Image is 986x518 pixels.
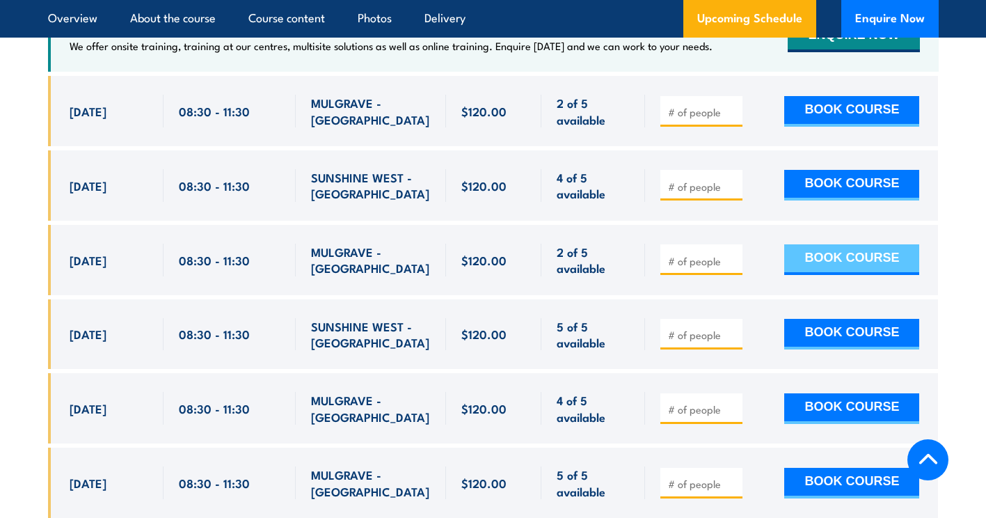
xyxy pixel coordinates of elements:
input: # of people [668,402,738,416]
span: $120.00 [461,178,507,194]
span: 4 of 5 available [557,169,630,202]
span: 08:30 - 11:30 [179,252,250,268]
span: MULGRAVE - [GEOGRAPHIC_DATA] [311,466,431,499]
span: $120.00 [461,400,507,416]
span: [DATE] [70,178,106,194]
input: # of people [668,328,738,342]
span: 08:30 - 11:30 [179,475,250,491]
p: We offer onsite training, training at our centres, multisite solutions as well as online training... [70,39,713,53]
span: [DATE] [70,103,106,119]
span: 08:30 - 11:30 [179,178,250,194]
span: 5 of 5 available [557,466,630,499]
span: MULGRAVE - [GEOGRAPHIC_DATA] [311,392,431,425]
button: BOOK COURSE [784,244,919,275]
span: [DATE] [70,400,106,416]
button: BOOK COURSE [784,393,919,424]
span: $120.00 [461,252,507,268]
span: [DATE] [70,252,106,268]
input: # of people [668,180,738,194]
span: $120.00 [461,475,507,491]
span: SUNSHINE WEST - [GEOGRAPHIC_DATA] [311,169,431,202]
input: # of people [668,477,738,491]
span: 2 of 5 available [557,95,630,127]
button: BOOK COURSE [784,96,919,127]
span: 08:30 - 11:30 [179,400,250,416]
span: 2 of 5 available [557,244,630,276]
span: 08:30 - 11:30 [179,326,250,342]
span: MULGRAVE - [GEOGRAPHIC_DATA] [311,244,431,276]
span: [DATE] [70,475,106,491]
span: 5 of 5 available [557,318,630,351]
span: [DATE] [70,326,106,342]
span: SUNSHINE WEST - [GEOGRAPHIC_DATA] [311,318,431,351]
span: 4 of 5 available [557,392,630,425]
button: BOOK COURSE [784,319,919,350]
input: # of people [668,105,738,119]
button: BOOK COURSE [784,170,919,201]
span: $120.00 [461,326,507,342]
span: MULGRAVE - [GEOGRAPHIC_DATA] [311,95,431,127]
span: $120.00 [461,103,507,119]
input: # of people [668,254,738,268]
button: BOOK COURSE [784,468,919,499]
span: 08:30 - 11:30 [179,103,250,119]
